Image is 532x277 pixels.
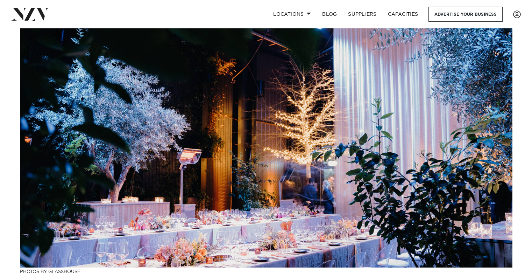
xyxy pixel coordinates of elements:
[268,7,317,22] a: Locations
[20,268,512,275] h3: Photos by Glasshouse
[317,7,342,22] a: BLOG
[20,28,512,268] img: New Zealand Wedding Venues
[11,8,49,20] img: nzv-logo.png
[428,7,503,22] a: Advertise your business
[342,7,382,22] a: SUPPLIERS
[382,7,424,22] a: Capacities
